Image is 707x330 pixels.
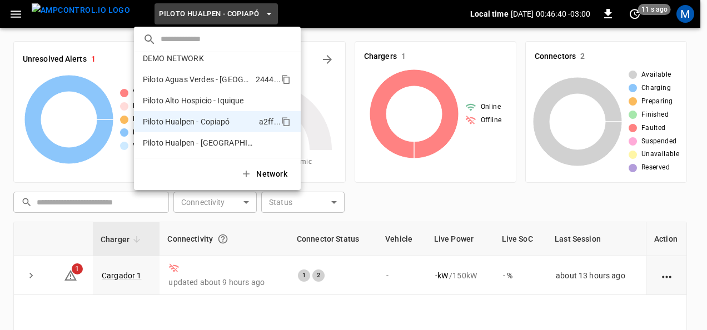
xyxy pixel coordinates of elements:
p: Piloto Hualpen - [GEOGRAPHIC_DATA] [143,137,253,148]
div: copy [280,73,292,86]
p: Piloto Alto Hospicio - Iquique [143,95,253,106]
p: DEMO NETWORK [143,53,251,64]
p: Piloto Aguas Verdes - [GEOGRAPHIC_DATA] [143,74,251,85]
button: Network [234,163,296,186]
div: copy [280,115,292,128]
p: Piloto Hualpen - Copiapó [143,116,255,127]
